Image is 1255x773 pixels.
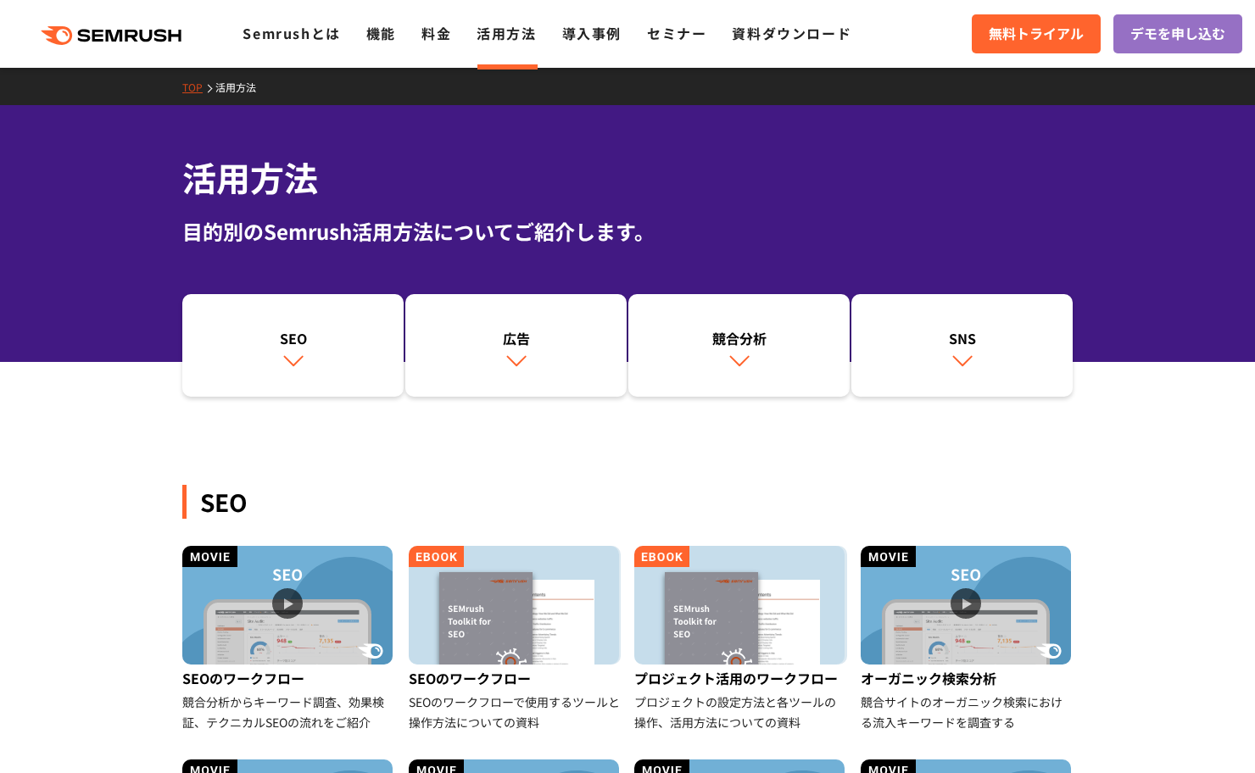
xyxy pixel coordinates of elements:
[562,23,622,43] a: 導入事例
[366,23,396,43] a: 機能
[405,294,627,398] a: 広告
[861,692,1074,732] div: 競合サイトのオーガニック検索における流入キーワードを調査する
[182,546,395,732] a: SEOのワークフロー 競合分析からキーワード調査、効果検証、テクニカルSEOの流れをご紹介
[414,328,618,348] div: 広告
[421,23,451,43] a: 料金
[634,546,847,732] a: プロジェクト活用のワークフロー プロジェクトの設定方法と各ツールの操作、活用方法についての資料
[860,328,1064,348] div: SNS
[861,546,1074,732] a: オーガニック検索分析 競合サイトのオーガニック検索における流入キーワードを調査する
[1113,14,1242,53] a: デモを申し込む
[182,692,395,732] div: 競合分析からキーワード調査、効果検証、テクニカルSEOの流れをご紹介
[409,692,622,732] div: SEOのワークフローで使用するツールと操作方法についての資料
[972,14,1101,53] a: 無料トライアル
[634,692,847,732] div: プロジェクトの設定方法と各ツールの操作、活用方法についての資料
[191,328,395,348] div: SEO
[647,23,706,43] a: セミナー
[182,216,1073,247] div: 目的別のSemrush活用方法についてご紹介します。
[732,23,851,43] a: 資料ダウンロード
[477,23,536,43] a: 活用方法
[215,80,269,94] a: 活用方法
[634,665,847,692] div: プロジェクト活用のワークフロー
[243,23,340,43] a: Semrushとは
[637,328,841,348] div: 競合分析
[1130,23,1225,45] span: デモを申し込む
[628,294,850,398] a: 競合分析
[182,153,1073,203] h1: 活用方法
[182,80,215,94] a: TOP
[409,665,622,692] div: SEOのワークフロー
[409,546,622,732] a: SEOのワークフロー SEOのワークフローで使用するツールと操作方法についての資料
[851,294,1073,398] a: SNS
[182,294,404,398] a: SEO
[861,665,1074,692] div: オーガニック検索分析
[182,485,1073,519] div: SEO
[989,23,1084,45] span: 無料トライアル
[182,665,395,692] div: SEOのワークフロー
